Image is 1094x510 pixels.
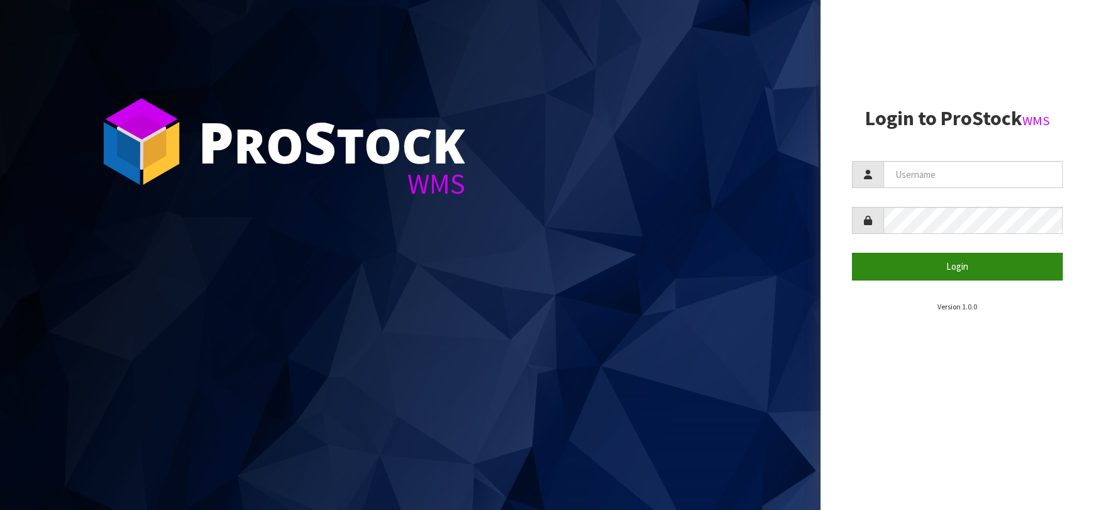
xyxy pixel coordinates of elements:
span: P [198,103,234,180]
small: Version 1.0.0 [937,302,977,311]
h2: Login to ProStock [852,108,1063,130]
div: WMS [198,170,465,198]
button: Login [852,253,1063,280]
div: ro tock [198,113,465,170]
img: ProStock Cube [94,94,189,189]
span: S [304,103,336,180]
small: WMS [1022,113,1050,129]
input: Username [883,161,1063,188]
